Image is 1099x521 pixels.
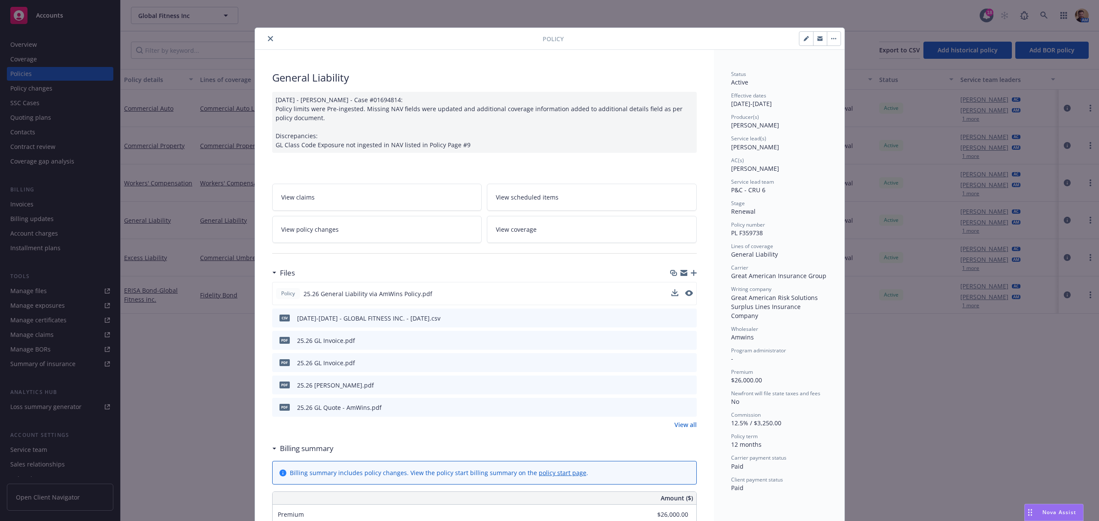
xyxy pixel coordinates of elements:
span: Status [731,70,746,78]
span: AC(s) [731,157,744,164]
span: Wholesaler [731,325,758,333]
input: 0.00 [638,508,693,521]
span: View policy changes [281,225,339,234]
button: preview file [686,336,693,345]
button: preview file [686,314,693,323]
button: download file [672,336,679,345]
span: Amwins [731,333,754,341]
button: download file [672,403,679,412]
span: Carrier payment status [731,454,786,461]
button: preview file [686,358,693,367]
span: 12.5% / $3,250.00 [731,419,781,427]
button: close [265,33,276,44]
span: Active [731,78,748,86]
span: $26,000.00 [731,376,762,384]
div: 25.26 GL Invoice.pdf [297,336,355,345]
button: preview file [685,289,693,298]
span: Commission [731,411,761,418]
span: pdf [279,404,290,410]
span: 12 months [731,440,762,448]
button: download file [672,314,679,323]
span: Premium [731,368,753,376]
span: Newfront will file state taxes and fees [731,390,820,397]
span: Carrier [731,264,748,271]
a: policy start page [539,469,586,477]
h3: Files [280,267,295,279]
span: [PERSON_NAME] [731,143,779,151]
span: View coverage [496,225,537,234]
button: download file [671,289,678,298]
div: Billing summary includes policy changes. View the policy start billing summary on the . [290,468,588,477]
h3: Billing summary [280,443,334,454]
span: Nova Assist [1042,509,1076,516]
span: Lines of coverage [731,242,773,250]
span: Great American Insurance Group [731,272,826,280]
div: General Liability [272,70,697,85]
div: 25.26 GL Quote - AmWins.pdf [297,403,382,412]
div: 25.26 [PERSON_NAME].pdf [297,381,374,390]
button: download file [672,381,679,390]
span: Client payment status [731,476,783,483]
span: pdf [279,382,290,388]
span: Producer(s) [731,113,759,121]
span: pdf [279,337,290,343]
span: 25.26 General Liability via AmWins Policy.pdf [304,289,432,298]
button: preview file [686,403,693,412]
span: Amount ($) [661,494,693,503]
div: Billing summary [272,443,334,454]
a: View scheduled items [487,184,697,211]
span: Effective dates [731,92,766,99]
button: download file [672,358,679,367]
span: [PERSON_NAME] [731,121,779,129]
span: Service lead(s) [731,135,766,142]
span: General Liability [731,250,778,258]
span: Policy [543,34,564,43]
a: View coverage [487,216,697,243]
div: [DATE] - [PERSON_NAME] - Case #01694814: Policy limits were Pre-ingested. Missing NAV fields were... [272,92,697,153]
span: [PERSON_NAME] [731,164,779,173]
button: download file [671,289,678,296]
span: Service lead team [731,178,774,185]
span: PL F359738 [731,229,763,237]
span: Writing company [731,285,771,293]
span: Premium [278,510,304,518]
a: View all [674,420,697,429]
a: View policy changes [272,216,482,243]
span: Policy [279,290,297,297]
span: Paid [731,484,744,492]
span: Paid [731,462,744,470]
span: Renewal [731,207,756,215]
span: pdf [279,359,290,366]
button: preview file [686,381,693,390]
span: Great American Risk Solutions Surplus Lines Insurance Company [731,294,820,320]
span: No [731,397,739,406]
span: - [731,354,733,363]
button: Nova Assist [1024,504,1084,521]
div: [DATE]-[DATE] - GLOBAL FITNESS INC. - [DATE].csv [297,314,440,323]
div: Drag to move [1025,504,1035,521]
div: [DATE] - [DATE] [731,92,827,108]
div: Files [272,267,295,279]
span: Policy number [731,221,765,228]
span: View claims [281,193,315,202]
button: preview file [685,290,693,296]
span: P&C - CRU 6 [731,186,765,194]
span: Program administrator [731,347,786,354]
span: Stage [731,200,745,207]
span: View scheduled items [496,193,559,202]
span: csv [279,315,290,321]
span: Policy term [731,433,758,440]
div: 25.26 GL Invoice.pdf [297,358,355,367]
a: View claims [272,184,482,211]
